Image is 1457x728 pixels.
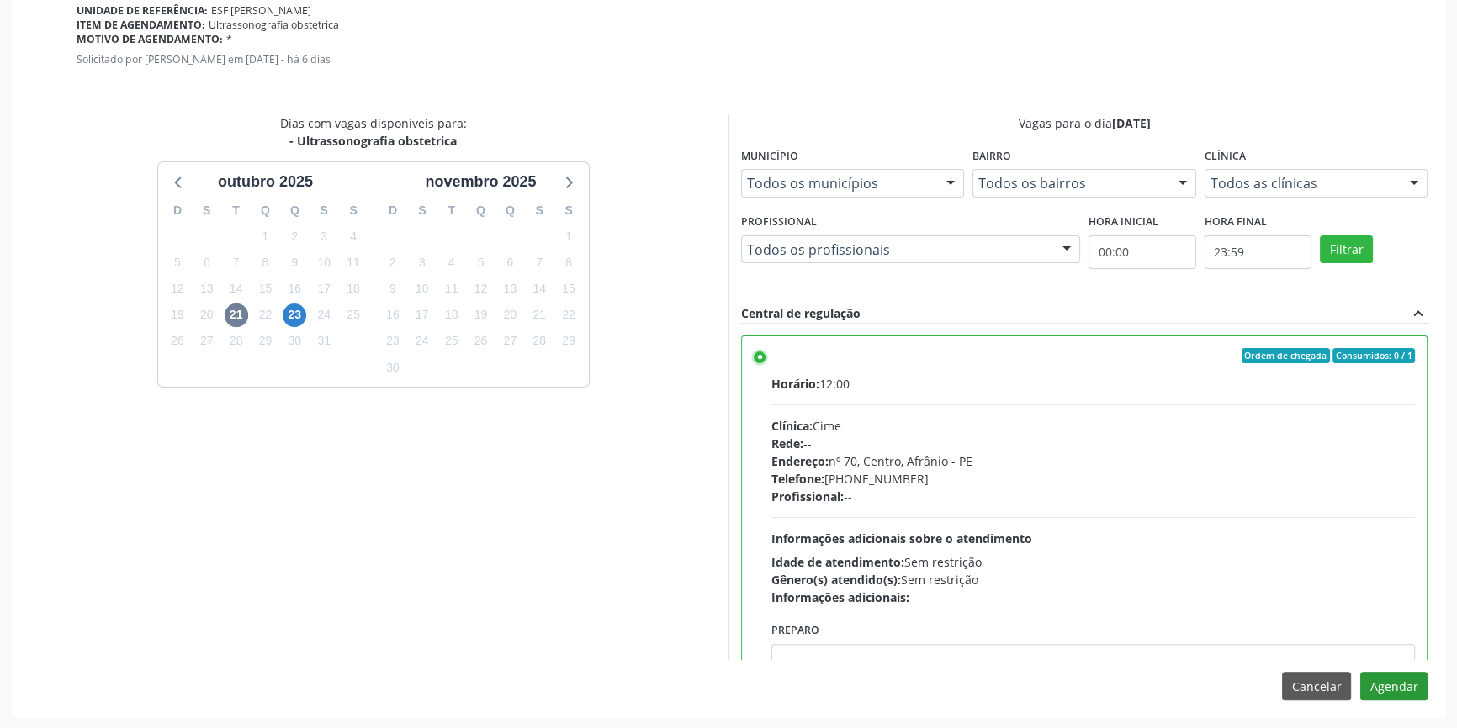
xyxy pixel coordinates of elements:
[339,198,368,224] div: S
[469,277,492,301] span: quarta-feira, 12 de novembro de 2025
[1205,235,1312,269] input: Selecione o horário
[557,330,580,353] span: sábado, 29 de novembro de 2025
[741,304,861,323] div: Central de regulação
[437,198,466,224] div: T
[1320,235,1373,264] button: Filtrar
[411,330,434,353] span: segunda-feira, 24 de novembro de 2025
[557,277,580,301] span: sábado, 15 de novembro de 2025
[192,198,221,224] div: S
[381,303,405,327] span: domingo, 16 de novembro de 2025
[381,356,405,379] span: domingo, 30 de novembro de 2025
[498,303,522,327] span: quinta-feira, 20 de novembro de 2025
[77,32,223,46] b: Motivo de agendamento:
[771,435,803,451] span: Rede:
[747,175,930,192] span: Todos os municípios
[77,18,205,32] b: Item de agendamento:
[225,277,248,301] span: terça-feira, 14 de outubro de 2025
[469,303,492,327] span: quarta-feira, 19 de novembro de 2025
[1360,672,1428,700] button: Agendar
[411,303,434,327] span: segunda-feira, 17 de novembro de 2025
[280,114,467,150] div: Dias com vagas disponíveis para:
[771,418,813,434] span: Clínica:
[342,303,365,327] span: sábado, 25 de outubro de 2025
[972,144,1011,170] label: Bairro
[166,330,189,353] span: domingo, 26 de outubro de 2025
[253,277,277,301] span: quarta-feira, 15 de outubro de 2025
[163,198,193,224] div: D
[498,251,522,274] span: quinta-feira, 6 de novembro de 2025
[283,277,306,301] span: quinta-feira, 16 de outubro de 2025
[253,330,277,353] span: quarta-feira, 29 de outubro de 2025
[741,144,798,170] label: Município
[411,277,434,301] span: segunda-feira, 10 de novembro de 2025
[747,241,1046,258] span: Todos os profissionais
[440,303,464,327] span: terça-feira, 18 de novembro de 2025
[440,330,464,353] span: terça-feira, 25 de novembro de 2025
[280,198,310,224] div: Q
[469,330,492,353] span: quarta-feira, 26 de novembro de 2025
[440,251,464,274] span: terça-feira, 4 de novembro de 2025
[342,224,365,248] span: sábado, 4 de outubro de 2025
[771,589,909,605] span: Informações adicionais:
[221,198,251,224] div: T
[771,618,819,644] label: Preparo
[771,453,829,469] span: Endereço:
[312,303,336,327] span: sexta-feira, 24 de outubro de 2025
[166,277,189,301] span: domingo, 12 de outubro de 2025
[1211,175,1393,192] span: Todos as clínicas
[195,303,219,327] span: segunda-feira, 20 de outubro de 2025
[253,224,277,248] span: quarta-feira, 1 de outubro de 2025
[498,330,522,353] span: quinta-feira, 27 de novembro de 2025
[225,251,248,274] span: terça-feira, 7 de outubro de 2025
[1205,209,1267,235] label: Hora final
[771,554,904,570] span: Idade de atendimento:
[527,303,551,327] span: sexta-feira, 21 de novembro de 2025
[498,277,522,301] span: quinta-feira, 13 de novembro de 2025
[312,224,336,248] span: sexta-feira, 3 de outubro de 2025
[310,198,339,224] div: S
[211,171,320,193] div: outubro 2025
[554,198,584,224] div: S
[557,224,580,248] span: sábado, 1 de novembro de 2025
[312,277,336,301] span: sexta-feira, 17 de outubro de 2025
[342,251,365,274] span: sábado, 11 de outubro de 2025
[771,452,1415,470] div: nº 70, Centro, Afrânio - PE
[381,330,405,353] span: domingo, 23 de novembro de 2025
[211,3,311,18] span: ESF [PERSON_NAME]
[495,198,525,224] div: Q
[283,251,306,274] span: quinta-feira, 9 de outubro de 2025
[557,251,580,274] span: sábado, 8 de novembro de 2025
[771,588,1415,606] div: --
[771,471,824,487] span: Telefone:
[195,330,219,353] span: segunda-feira, 27 de outubro de 2025
[771,488,844,504] span: Profissional:
[771,488,1415,505] div: --
[557,303,580,327] span: sábado, 22 de novembro de 2025
[771,435,1415,452] div: --
[1205,144,1246,170] label: Clínica
[771,553,1415,571] div: Sem restrição
[381,251,405,274] span: domingo, 2 de novembro de 2025
[166,303,189,327] span: domingo, 19 de outubro de 2025
[527,251,551,274] span: sexta-feira, 7 de novembro de 2025
[407,198,437,224] div: S
[418,171,543,193] div: novembro 2025
[283,224,306,248] span: quinta-feira, 2 de outubro de 2025
[379,198,408,224] div: D
[741,209,817,235] label: Profissional
[469,251,492,274] span: quarta-feira, 5 de novembro de 2025
[1282,672,1351,700] button: Cancelar
[312,330,336,353] span: sexta-feira, 31 de outubro de 2025
[77,3,208,18] b: Unidade de referência:
[1089,235,1196,269] input: Selecione o horário
[771,571,1415,588] div: Sem restrição
[166,251,189,274] span: domingo, 5 de outubro de 2025
[225,330,248,353] span: terça-feira, 28 de outubro de 2025
[771,375,1415,393] div: 12:00
[741,114,1428,132] div: Vagas para o dia
[283,303,306,327] span: quinta-feira, 23 de outubro de 2025
[209,18,339,32] span: Ultrassonografia obstetrica
[771,417,1415,435] div: Cime
[1089,209,1158,235] label: Hora inicial
[771,572,901,588] span: Gênero(s) atendido(s):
